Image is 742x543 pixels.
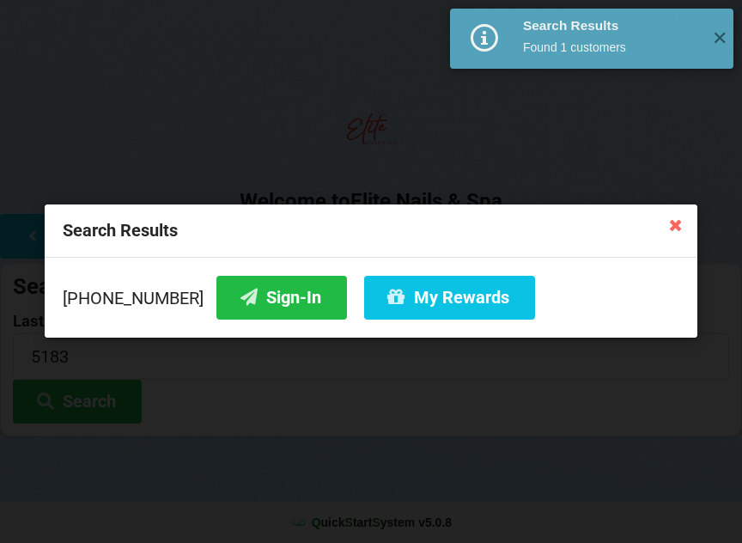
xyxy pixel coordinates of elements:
[216,276,347,320] button: Sign-In
[364,276,535,320] button: My Rewards
[63,276,679,320] div: [PHONE_NUMBER]
[523,39,699,56] div: Found 1 customers
[45,204,697,258] div: Search Results
[523,17,699,34] div: Search Results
